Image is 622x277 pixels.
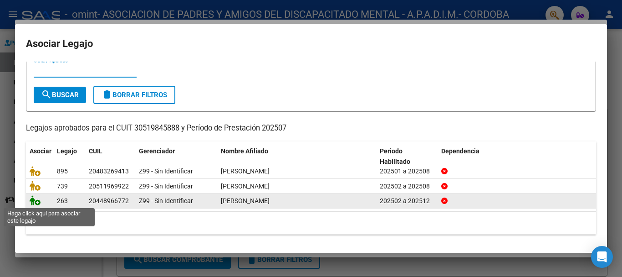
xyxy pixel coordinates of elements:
p: Legajos aprobados para el CUIT 30519845888 y Período de Prestación 202507 [26,123,596,134]
span: Z99 - Sin Identificar [139,167,193,175]
datatable-header-cell: CUIL [85,141,135,172]
div: 20511969922 [89,181,129,192]
span: ROMERO FELIPE [221,183,270,190]
datatable-header-cell: Dependencia [438,141,597,172]
span: CUIL [89,147,102,155]
span: Dependencia [441,147,479,155]
div: 3 registros [26,212,596,235]
span: Borrar Filtros [102,91,167,99]
mat-icon: delete [102,89,112,100]
datatable-header-cell: Asociar [26,141,53,172]
span: Z99 - Sin Identificar [139,197,193,204]
datatable-header-cell: Periodo Habilitado [376,141,438,172]
datatable-header-cell: Gerenciador [135,141,217,172]
span: Nombre Afiliado [221,147,268,155]
datatable-header-cell: Legajo [53,141,85,172]
div: 20448966772 [89,196,129,206]
h2: Asociar Legajo [26,35,596,52]
span: 739 [57,183,68,190]
div: Open Intercom Messenger [591,246,613,268]
span: Periodo Habilitado [380,147,410,165]
mat-icon: search [41,89,52,100]
button: Borrar Filtros [93,86,175,104]
span: AMUCHASTEGUI JOAQUIN [221,197,270,204]
span: Buscar [41,91,79,99]
span: Asociar [30,147,51,155]
button: Buscar [34,87,86,103]
div: 202502 a 202508 [380,181,434,192]
span: Gerenciador [139,147,175,155]
div: 20483269413 [89,166,129,177]
span: 895 [57,167,68,175]
div: 202502 a 202512 [380,196,434,206]
span: Legajo [57,147,77,155]
span: 263 [57,197,68,204]
datatable-header-cell: Nombre Afiliado [217,141,376,172]
div: 202501 a 202508 [380,166,434,177]
span: GONZALEZ MATEO VALENTIN [221,167,270,175]
span: Z99 - Sin Identificar [139,183,193,190]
